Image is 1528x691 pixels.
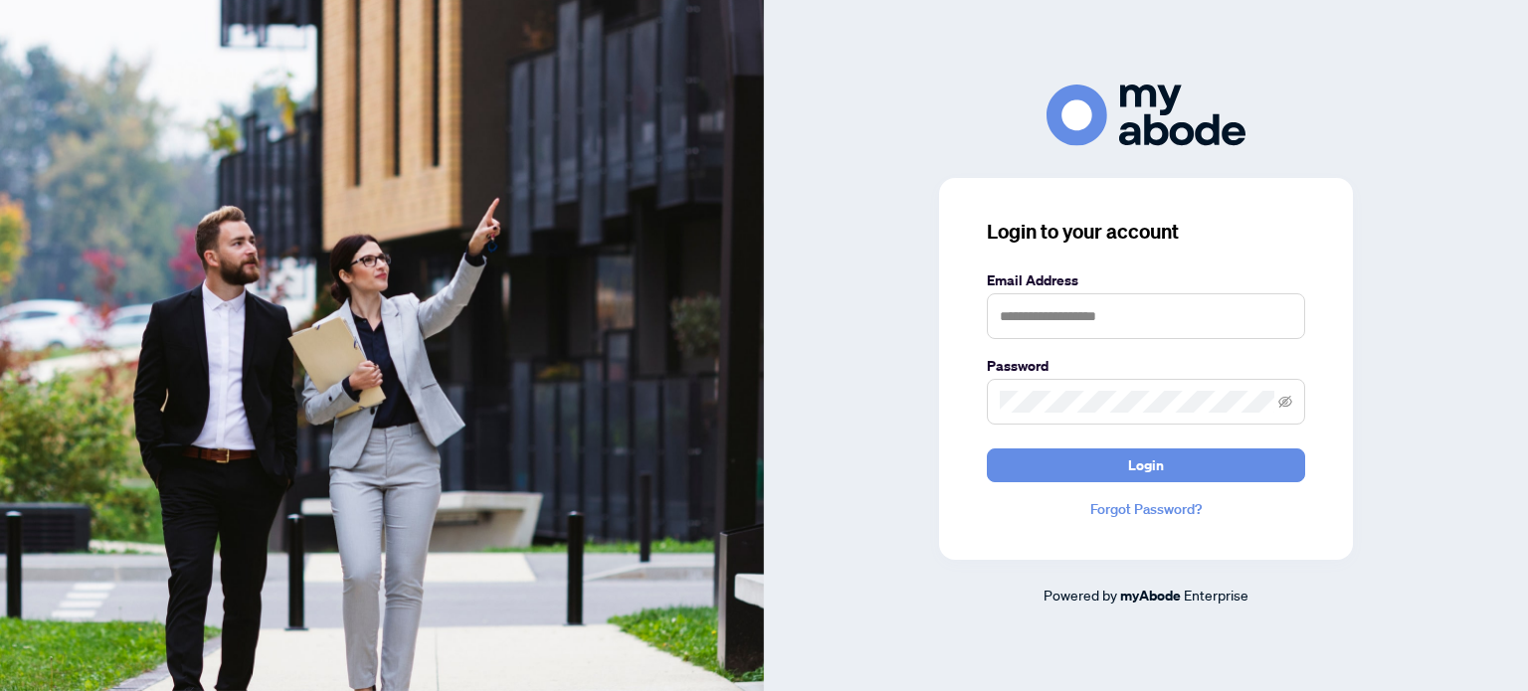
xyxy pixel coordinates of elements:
[1128,449,1164,481] span: Login
[1044,586,1117,604] span: Powered by
[987,269,1305,291] label: Email Address
[1120,585,1181,606] a: myAbode
[987,355,1305,377] label: Password
[987,448,1305,482] button: Login
[1184,586,1248,604] span: Enterprise
[1047,85,1245,145] img: ma-logo
[987,218,1305,246] h3: Login to your account
[1278,395,1292,409] span: eye-invisible
[987,498,1305,520] a: Forgot Password?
